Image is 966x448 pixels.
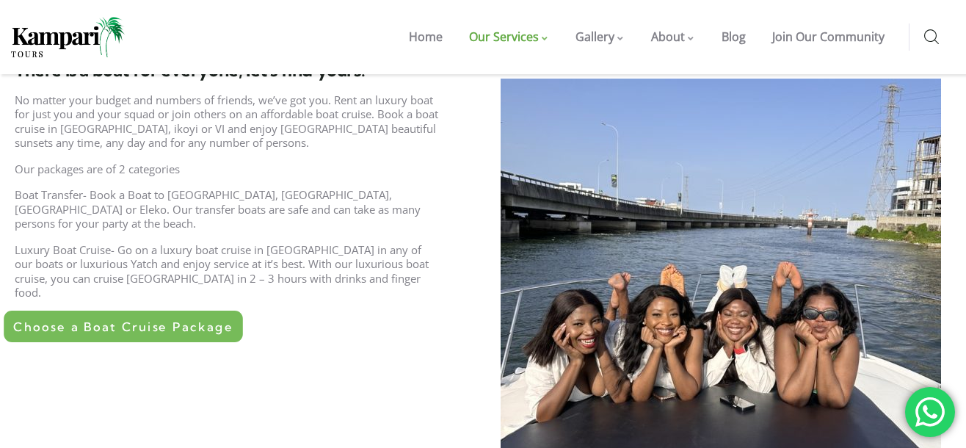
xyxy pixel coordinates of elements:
[905,387,955,437] div: 'Get
[15,93,440,151] p: No matter your budget and numbers of friends, we’ve got you. Rent an luxury boat for just you and...
[4,311,243,342] a: Choose a Boat Cruise Package
[13,320,233,333] span: Choose a Boat Cruise Package
[15,243,440,300] p: Luxury Boat Cruise- Go on a luxury boat cruise in [GEOGRAPHIC_DATA] in any of our boats or luxuri...
[722,29,746,45] span: Blog
[651,29,685,45] span: About
[11,17,125,57] img: Home
[469,29,539,45] span: Our Services
[15,162,440,177] p: Our packages are of 2 categories
[15,61,476,79] h3: There is a boat for everyone, let's find yours.
[409,29,443,45] span: Home
[575,29,614,45] span: Gallery
[772,29,885,45] span: Join Our Community
[15,188,440,231] p: Boat Transfer- Book a Boat to [GEOGRAPHIC_DATA], [GEOGRAPHIC_DATA], [GEOGRAPHIC_DATA] or Eleko. O...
